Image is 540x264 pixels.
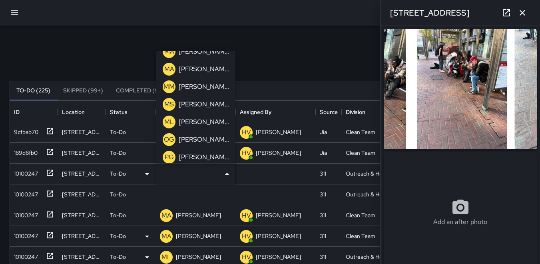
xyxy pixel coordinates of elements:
div: 189d8fb0 [11,146,38,157]
button: Completed (99+) [110,81,174,100]
p: OG [164,135,174,144]
p: MA [164,47,174,56]
div: 1059 Market Street [62,190,102,198]
button: Close [221,168,233,180]
div: 1337 Mission Street [62,170,102,178]
div: 1073 Market Street [62,211,102,219]
div: 10100247 [11,187,38,198]
p: PG [165,152,174,162]
button: To-Do (225) [10,81,57,100]
p: To-Do [110,232,126,240]
div: Status [110,101,128,123]
div: 311 [320,232,326,240]
div: 311 [320,170,326,178]
div: 10100247 [11,229,38,240]
p: [PERSON_NAME] [256,211,301,219]
div: 311 [320,190,326,198]
p: To-Do [110,149,126,157]
p: [PERSON_NAME] [176,232,221,240]
p: [PERSON_NAME] [179,82,229,92]
p: [PERSON_NAME] [256,128,301,136]
button: Skipped (99+) [57,81,110,100]
div: Location [58,101,106,123]
p: To-Do [110,128,126,136]
div: Assigned By [240,101,271,123]
div: ID [10,101,58,123]
p: MM [163,82,175,92]
p: HV [242,232,251,241]
div: Status [106,101,156,123]
p: [PERSON_NAME] [179,64,229,74]
p: [PERSON_NAME] [179,152,229,162]
p: [PERSON_NAME] [179,135,229,144]
div: 1035 Market Street [62,128,102,136]
p: MA [161,232,171,241]
p: To-Do [110,170,126,178]
div: Outreach & Hospitality [346,170,388,178]
div: Clean Team [346,128,375,136]
p: [PERSON_NAME] [256,232,301,240]
p: [PERSON_NAME] [179,117,229,127]
div: 9cfbab70 [11,125,38,136]
p: To-Do [110,211,126,219]
div: Jia [320,128,327,136]
div: 311 [320,211,326,219]
p: [PERSON_NAME] [176,211,221,219]
p: MA [164,64,174,74]
div: 10100247 [11,166,38,178]
div: 10100247 [11,208,38,219]
p: MA [161,211,171,220]
div: Clean Team [346,211,375,219]
div: Division [346,101,365,123]
div: Location [62,101,85,123]
p: HV [242,211,251,220]
p: [PERSON_NAME] [176,253,221,261]
p: HV [242,128,251,137]
p: [PERSON_NAME] [179,47,229,56]
div: Source [320,101,338,123]
p: ML [164,117,174,127]
p: HV [242,252,251,262]
div: Jia [320,149,327,157]
p: To-Do [110,190,126,198]
div: Clean Team [346,149,375,157]
p: HV [242,148,251,158]
div: Clean Team [346,232,375,240]
p: MS [164,100,174,109]
div: 10100247 [11,250,38,261]
div: Assigned By [236,101,316,123]
div: 12 6th Street [62,149,102,157]
div: 311 [320,253,326,261]
div: ID [14,101,20,123]
div: Assigned To [156,101,236,123]
p: [PERSON_NAME] [256,253,301,261]
div: Source [316,101,342,123]
div: 1095 Market Street [62,232,102,240]
p: To-Do [110,253,126,261]
p: [PERSON_NAME] [256,149,301,157]
div: Outreach & Hospitality [346,253,388,261]
div: Division [342,101,392,123]
div: 25 7th Street [62,253,102,261]
p: [PERSON_NAME] [179,100,229,109]
p: ML [161,252,171,262]
div: Outreach & Hospitality [346,190,388,198]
